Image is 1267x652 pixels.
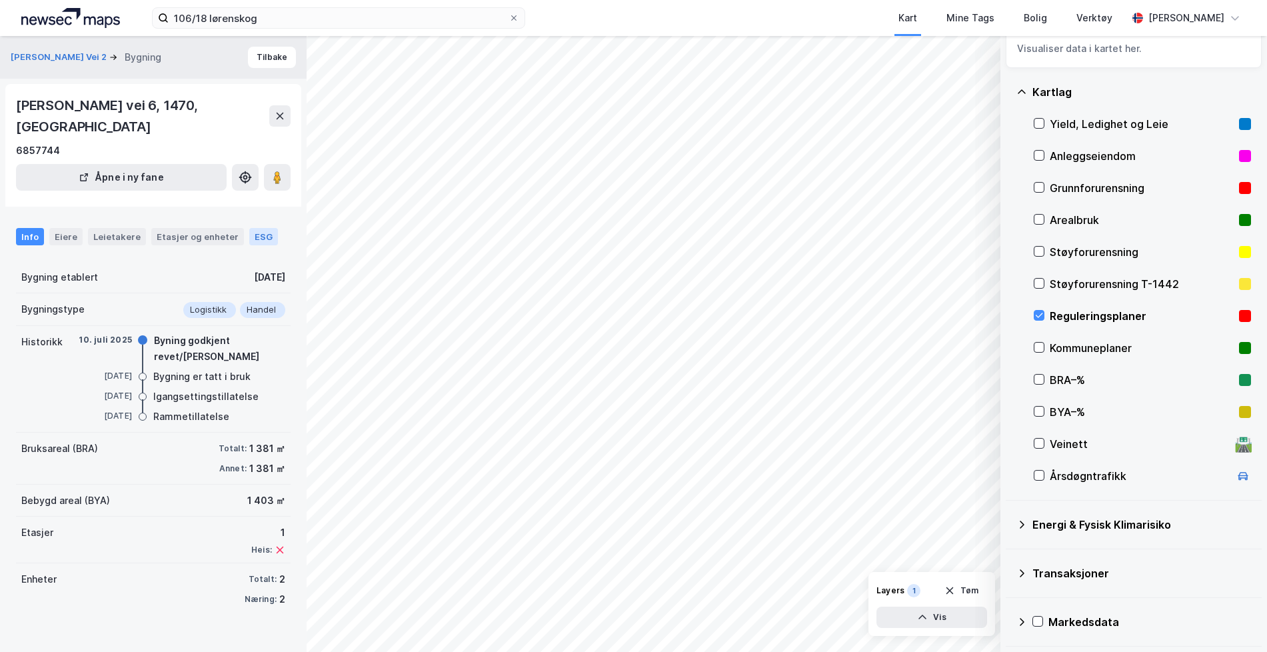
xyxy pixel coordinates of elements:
div: Årsdøgntrafikk [1050,468,1230,484]
div: 1 [251,525,285,541]
div: Energi & Fysisk Klimarisiko [1032,517,1251,533]
div: Kommuneplaner [1050,340,1234,356]
div: 🛣️ [1234,435,1252,453]
div: Heis: [251,545,272,555]
div: Støyforurensning T-1442 [1050,276,1234,292]
div: Info [16,228,44,245]
div: Visualiser data i kartet her. [1017,41,1250,57]
div: [PERSON_NAME] vei 6, 1470, [GEOGRAPHIC_DATA] [16,95,269,137]
div: 2 [279,571,285,587]
div: Kart [898,10,917,26]
div: 1 381 ㎡ [249,461,285,477]
div: 1 [907,584,920,597]
div: Veinett [1050,436,1230,452]
div: [DATE] [79,390,132,402]
button: Tilbake [248,47,296,68]
div: Layers [876,585,904,596]
button: Åpne i ny fane [16,164,227,191]
div: Arealbruk [1050,212,1234,228]
img: logo.a4113a55bc3d86da70a041830d287a7e.svg [21,8,120,28]
div: Leietakere [88,228,146,245]
div: BYA–% [1050,404,1234,420]
div: [DATE] [79,410,132,422]
div: 2 [279,591,285,607]
div: Etasjer og enheter [157,231,239,243]
div: Markedsdata [1048,614,1251,630]
div: Historikk [21,334,63,350]
div: [DATE] [254,269,285,285]
div: Totalt: [249,574,277,585]
div: Støyforurensning [1050,244,1234,260]
div: 10. juli 2025 [79,334,132,346]
div: Bebygd areal (BYA) [21,493,110,509]
div: Bygning [125,49,161,65]
div: Rammetillatelse [153,409,229,425]
iframe: Chat Widget [1200,588,1267,652]
button: [PERSON_NAME] Vei 2 [11,51,109,64]
div: Reguleringsplaner [1050,308,1234,324]
div: Bygningstype [21,301,85,317]
button: Vis [876,607,987,628]
div: Igangsettingstillatelse [153,389,259,405]
div: BRA–% [1050,372,1234,388]
div: Mine Tags [946,10,994,26]
div: 1 381 ㎡ [249,441,285,457]
div: Bygning etablert [21,269,98,285]
div: Etasjer [21,525,53,541]
div: Anleggseiendom [1050,148,1234,164]
div: Kartlag [1032,84,1251,100]
div: 1 403 ㎡ [247,493,285,509]
div: Enheter [21,571,57,587]
div: [PERSON_NAME] [1148,10,1224,26]
div: Næring: [245,594,277,605]
div: Byning godkjent revet/[PERSON_NAME] [154,333,285,365]
div: Bruksareal (BRA) [21,441,98,457]
div: Bygning er tatt i bruk [153,369,251,385]
div: 6857744 [16,143,60,159]
div: Totalt: [219,443,247,454]
input: Søk på adresse, matrikkel, gårdeiere, leietakere eller personer [169,8,509,28]
div: Transaksjoner [1032,565,1251,581]
div: Grunnforurensning [1050,180,1234,196]
div: Yield, Ledighet og Leie [1050,116,1234,132]
div: Annet: [219,463,247,474]
div: Eiere [49,228,83,245]
div: Bolig [1024,10,1047,26]
div: Verktøy [1076,10,1112,26]
div: [DATE] [79,370,132,382]
div: ESG [249,228,278,245]
button: Tøm [936,580,987,601]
